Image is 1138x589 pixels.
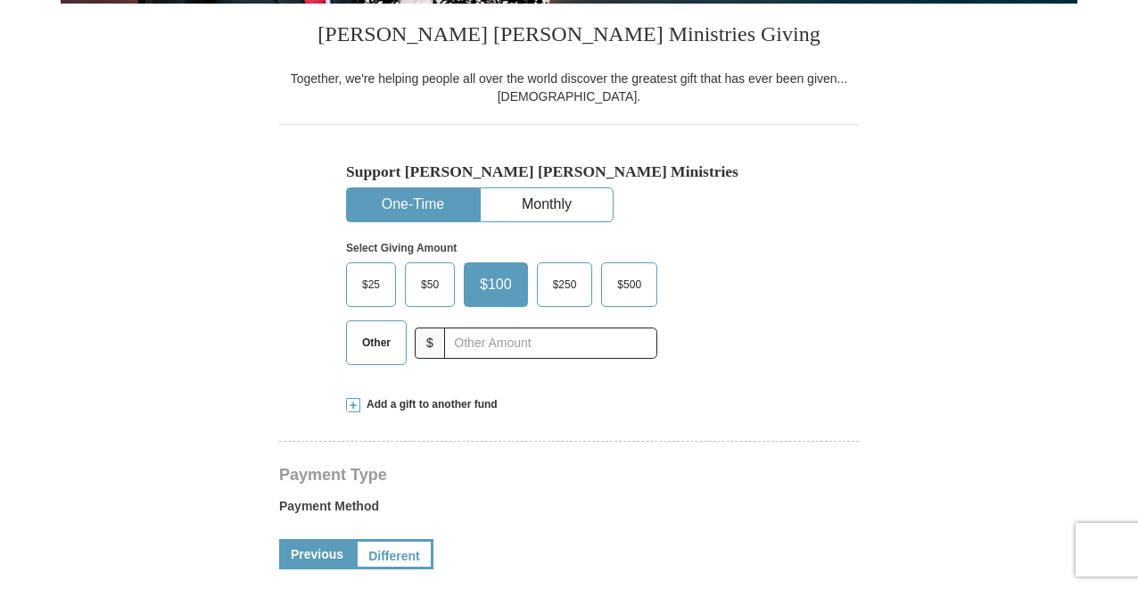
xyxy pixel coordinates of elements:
a: Previous [279,539,355,569]
button: One-Time [347,188,479,221]
span: $50 [412,271,448,298]
h4: Payment Type [279,468,859,482]
strong: Select Giving Amount [346,242,457,254]
span: Add a gift to another fund [360,397,498,412]
span: $ [415,328,445,359]
a: Different [355,539,433,569]
span: Other [353,329,400,356]
div: Together, we're helping people all over the world discover the greatest gift that has ever been g... [279,70,859,105]
h5: Support [PERSON_NAME] [PERSON_NAME] Ministries [346,162,792,181]
span: $100 [471,271,521,298]
h3: [PERSON_NAME] [PERSON_NAME] Ministries Giving [279,4,859,70]
input: Other Amount [444,328,657,359]
button: Monthly [481,188,613,221]
span: $25 [353,271,389,298]
span: $250 [544,271,586,298]
label: Payment Method [279,497,859,524]
span: $500 [608,271,650,298]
